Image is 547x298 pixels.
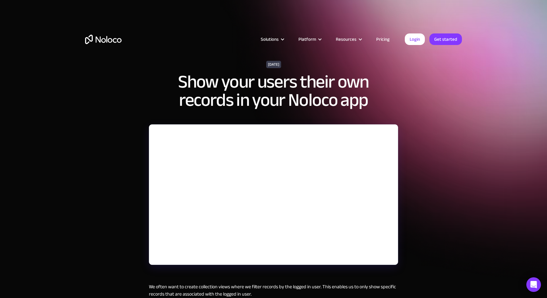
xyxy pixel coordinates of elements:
div: Platform [291,35,328,43]
div: Solutions [261,35,279,43]
a: home [85,35,122,44]
div: Resources [328,35,369,43]
div: Solutions [253,35,291,43]
div: Resources [336,35,356,43]
h1: Show your users their own records in your Noloco app [152,73,395,109]
a: Login [405,33,425,45]
a: Get started [429,33,462,45]
a: Pricing [369,35,397,43]
p: We often want to create collection views where we filter records by the logged in user. This enab... [149,283,398,298]
iframe: YouTube embed [149,125,398,265]
div: Platform [298,35,316,43]
div: Open Intercom Messenger [526,277,541,292]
